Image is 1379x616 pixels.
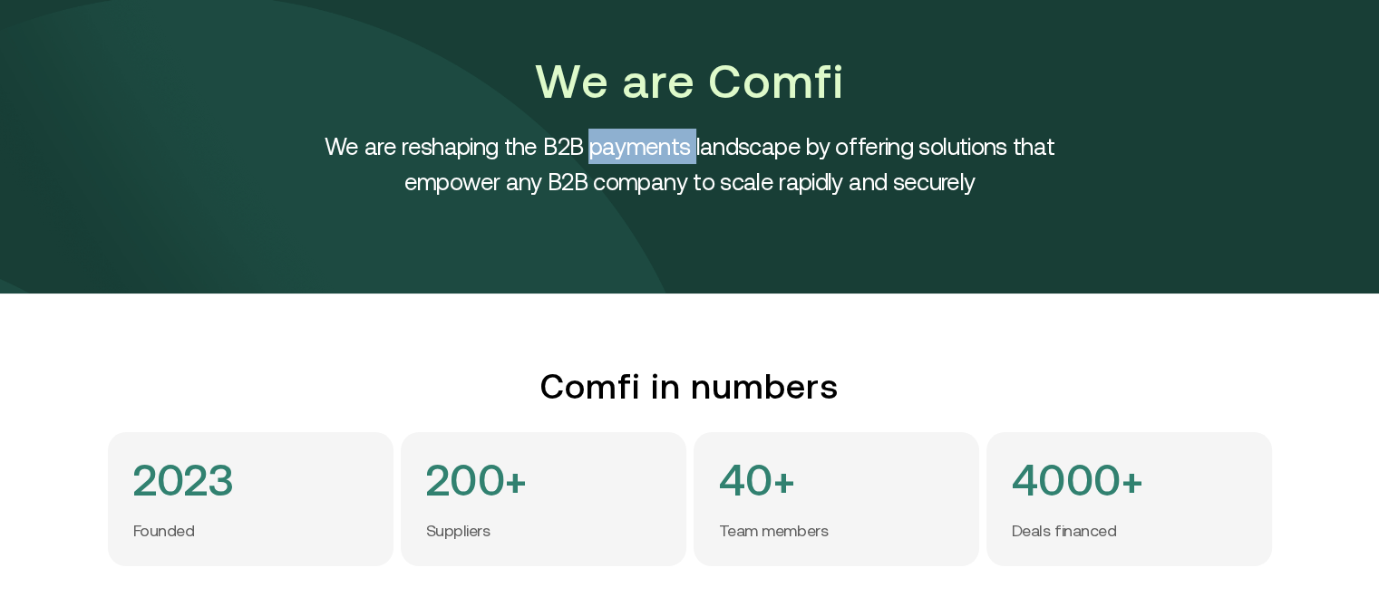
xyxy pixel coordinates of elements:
p: Team members [719,521,829,542]
h4: 200+ [426,457,528,503]
h2: Comfi in numbers [108,366,1272,407]
h4: 4000+ [1012,457,1143,503]
p: Suppliers [426,521,490,542]
p: Founded [133,521,195,542]
h1: We are Comfi [282,49,1098,114]
p: Deals financed [1012,521,1117,542]
h4: 2023 [133,457,235,503]
h4: 40+ [719,457,795,503]
h4: We are reshaping the B2B payments landscape by offering solutions that empower any B2B company to... [282,129,1098,199]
